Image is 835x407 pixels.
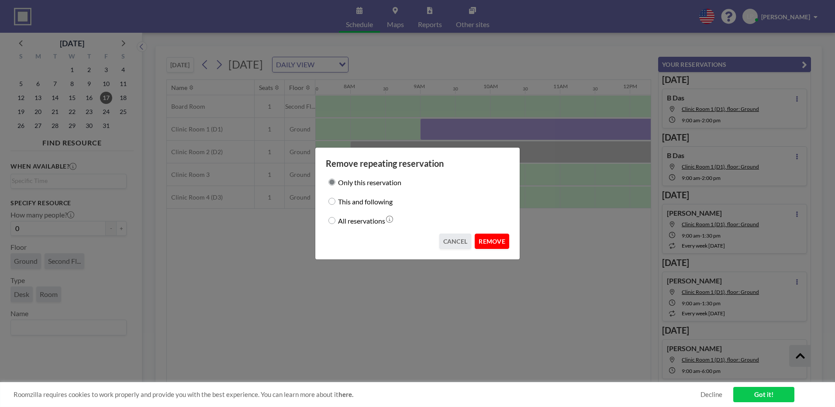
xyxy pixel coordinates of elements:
[475,234,509,249] button: REMOVE
[338,214,385,227] label: All reservations
[338,176,401,188] label: Only this reservation
[733,387,794,402] a: Got it!
[14,390,700,399] span: Roomzilla requires cookies to work properly and provide you with the best experience. You can lea...
[338,195,393,207] label: This and following
[439,234,472,249] button: CANCEL
[338,390,353,398] a: here.
[326,158,509,169] h3: Remove repeating reservation
[700,390,722,399] a: Decline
